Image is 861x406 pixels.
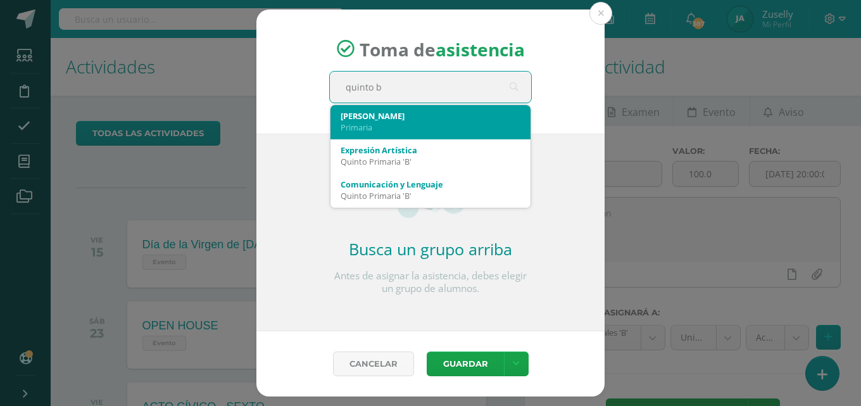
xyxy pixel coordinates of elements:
[341,110,520,122] div: [PERSON_NAME]
[436,37,525,61] strong: asistencia
[330,72,531,103] input: Busca un grado o sección aquí...
[341,122,520,133] div: Primaria
[341,144,520,156] div: Expresión Artística
[329,238,532,260] h2: Busca un grupo arriba
[427,352,504,376] button: Guardar
[341,190,520,201] div: Quinto Primaria 'B'
[333,352,414,376] a: Cancelar
[589,2,612,25] button: Close (Esc)
[329,270,532,295] p: Antes de asignar la asistencia, debes elegir un grupo de alumnos.
[341,156,520,167] div: Quinto Primaria 'B'
[341,179,520,190] div: Comunicación y Lenguaje
[360,37,525,61] span: Toma de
